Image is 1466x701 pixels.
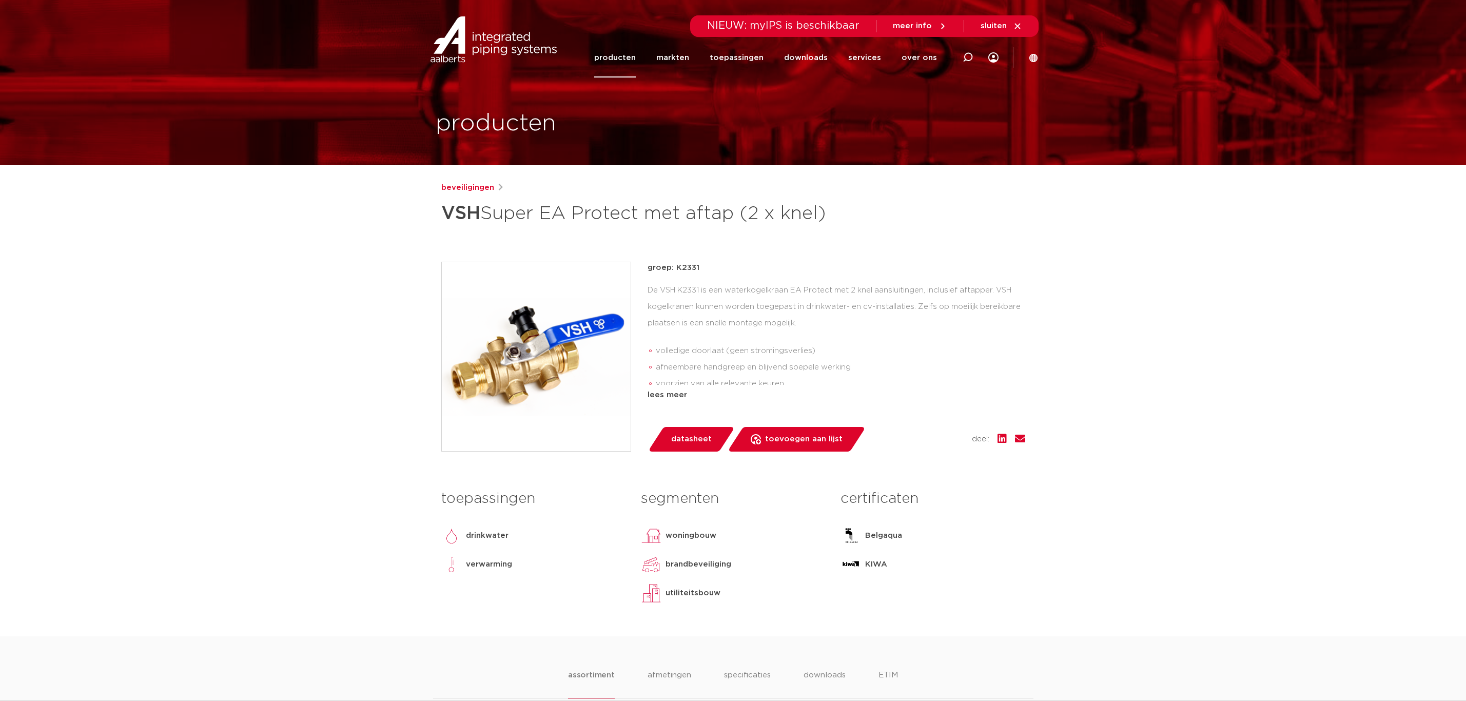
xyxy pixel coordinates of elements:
[707,21,859,31] span: NIEUW: myIPS is beschikbaar
[865,558,887,571] p: KIWA
[648,389,1025,401] div: lees meer
[441,204,480,223] strong: VSH
[441,182,494,194] a: beveiligingen
[972,433,989,445] span: deel:
[466,558,512,571] p: verwarming
[442,262,631,451] img: Product Image for VSH Super EA Protect met aftap (2 x knel)
[840,554,861,575] img: KIWA
[784,38,828,77] a: downloads
[641,525,661,546] img: woningbouw
[840,489,1025,509] h3: certificaten
[724,669,771,698] li: specificaties
[981,22,1022,31] a: sluiten
[765,431,843,447] span: toevoegen aan lijst
[656,359,1025,376] li: afneembare handgreep en blijvend soepele werking
[666,530,716,542] p: woningbouw
[648,282,1025,385] div: De VSH K2331 is een waterkogelkraan EA Protect met 2 knel aansluitingen, inclusief aftapper. VSH ...
[441,489,626,509] h3: toepassingen
[666,558,731,571] p: brandbeveiliging
[804,669,846,698] li: downloads
[648,427,735,452] a: datasheet
[710,38,764,77] a: toepassingen
[441,554,462,575] img: verwarming
[648,262,1025,274] p: groep: K2331
[666,587,720,599] p: utiliteitsbouw
[441,525,462,546] img: drinkwater
[641,489,825,509] h3: segmenten
[893,22,947,31] a: meer info
[656,343,1025,359] li: volledige doorlaat (geen stromingsverlies)
[641,583,661,603] img: utiliteitsbouw
[648,669,691,698] li: afmetingen
[671,431,712,447] span: datasheet
[594,38,937,77] nav: Menu
[656,376,1025,392] li: voorzien van alle relevante keuren
[878,669,898,698] li: ETIM
[594,38,636,77] a: producten
[641,554,661,575] img: brandbeveiliging
[436,107,556,140] h1: producten
[893,22,932,30] span: meer info
[568,669,615,698] li: assortiment
[902,38,937,77] a: over ons
[865,530,902,542] p: Belgaqua
[981,22,1007,30] span: sluiten
[848,38,881,77] a: services
[441,198,827,229] h1: Super EA Protect met aftap (2 x knel)
[466,530,509,542] p: drinkwater
[840,525,861,546] img: Belgaqua
[656,38,689,77] a: markten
